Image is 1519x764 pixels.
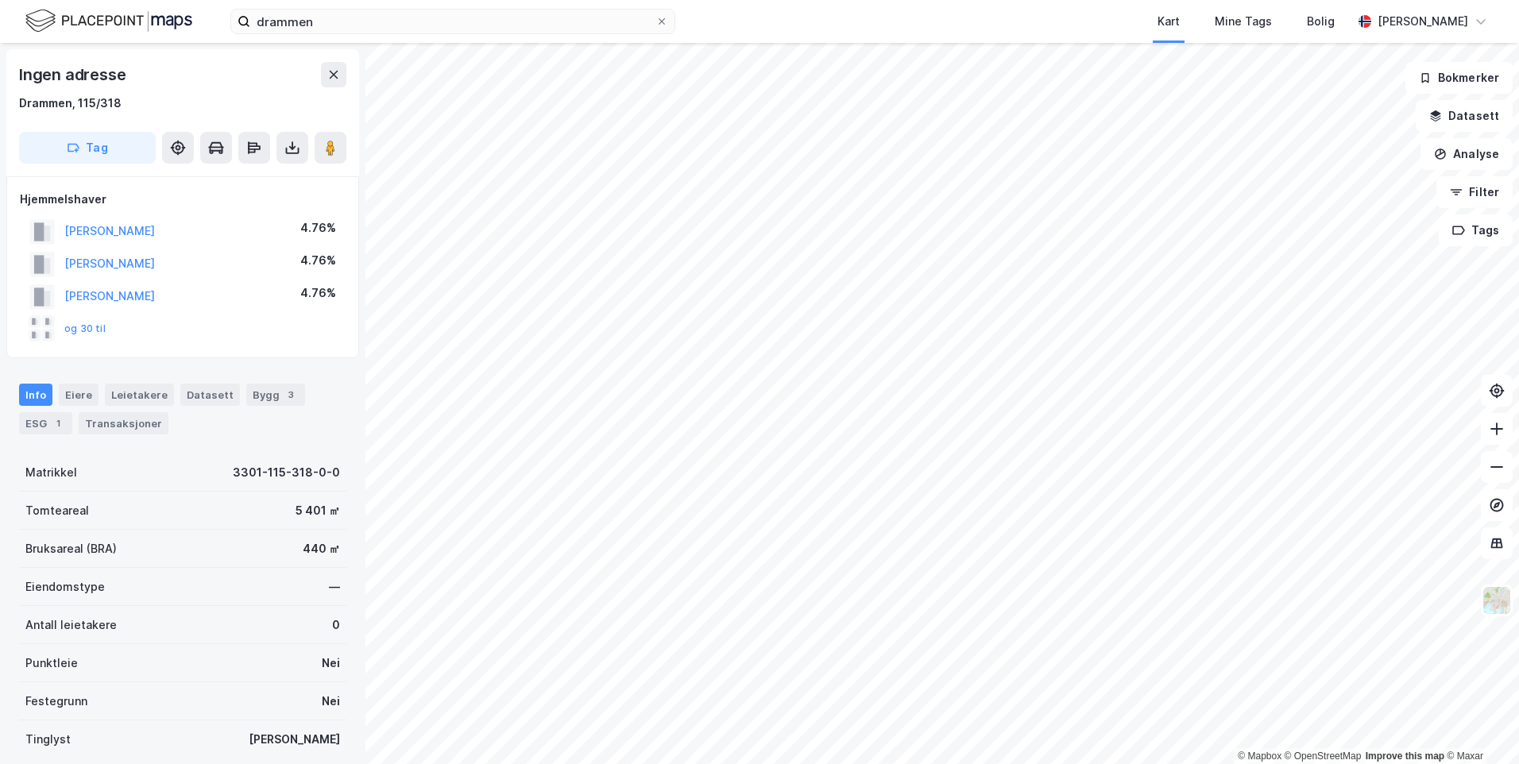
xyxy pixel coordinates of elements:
[1285,750,1362,762] a: OpenStreetMap
[25,615,117,635] div: Antall leietakere
[25,501,89,520] div: Tomteareal
[25,692,87,711] div: Festegrunn
[20,190,346,209] div: Hjemmelshaver
[1440,688,1519,764] iframe: Chat Widget
[250,10,655,33] input: Søk på adresse, matrikkel, gårdeiere, leietakere eller personer
[25,577,105,596] div: Eiendomstype
[25,730,71,749] div: Tinglyst
[79,412,168,434] div: Transaksjoner
[19,384,52,406] div: Info
[25,654,78,673] div: Punktleie
[59,384,99,406] div: Eiere
[283,387,299,403] div: 3
[1416,100,1513,132] button: Datasett
[25,463,77,482] div: Matrikkel
[332,615,340,635] div: 0
[25,7,192,35] img: logo.f888ab2527a4732fd821a326f86c7f29.svg
[19,62,129,87] div: Ingen adresse
[1405,62,1513,94] button: Bokmerker
[300,218,336,237] div: 4.76%
[1158,12,1180,31] div: Kart
[329,577,340,596] div: —
[19,132,156,164] button: Tag
[300,284,336,303] div: 4.76%
[1436,176,1513,208] button: Filter
[296,501,340,520] div: 5 401 ㎡
[180,384,240,406] div: Datasett
[1482,585,1512,615] img: Z
[1378,12,1468,31] div: [PERSON_NAME]
[1439,214,1513,246] button: Tags
[1307,12,1335,31] div: Bolig
[19,94,122,113] div: Drammen, 115/318
[50,415,66,431] div: 1
[1366,750,1444,762] a: Improve this map
[105,384,174,406] div: Leietakere
[233,463,340,482] div: 3301-115-318-0-0
[246,384,305,406] div: Bygg
[322,654,340,673] div: Nei
[1420,138,1513,170] button: Analyse
[249,730,340,749] div: [PERSON_NAME]
[25,539,117,558] div: Bruksareal (BRA)
[1440,688,1519,764] div: Kontrollprogram for chat
[322,692,340,711] div: Nei
[300,251,336,270] div: 4.76%
[1238,750,1281,762] a: Mapbox
[1215,12,1272,31] div: Mine Tags
[303,539,340,558] div: 440 ㎡
[19,412,72,434] div: ESG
